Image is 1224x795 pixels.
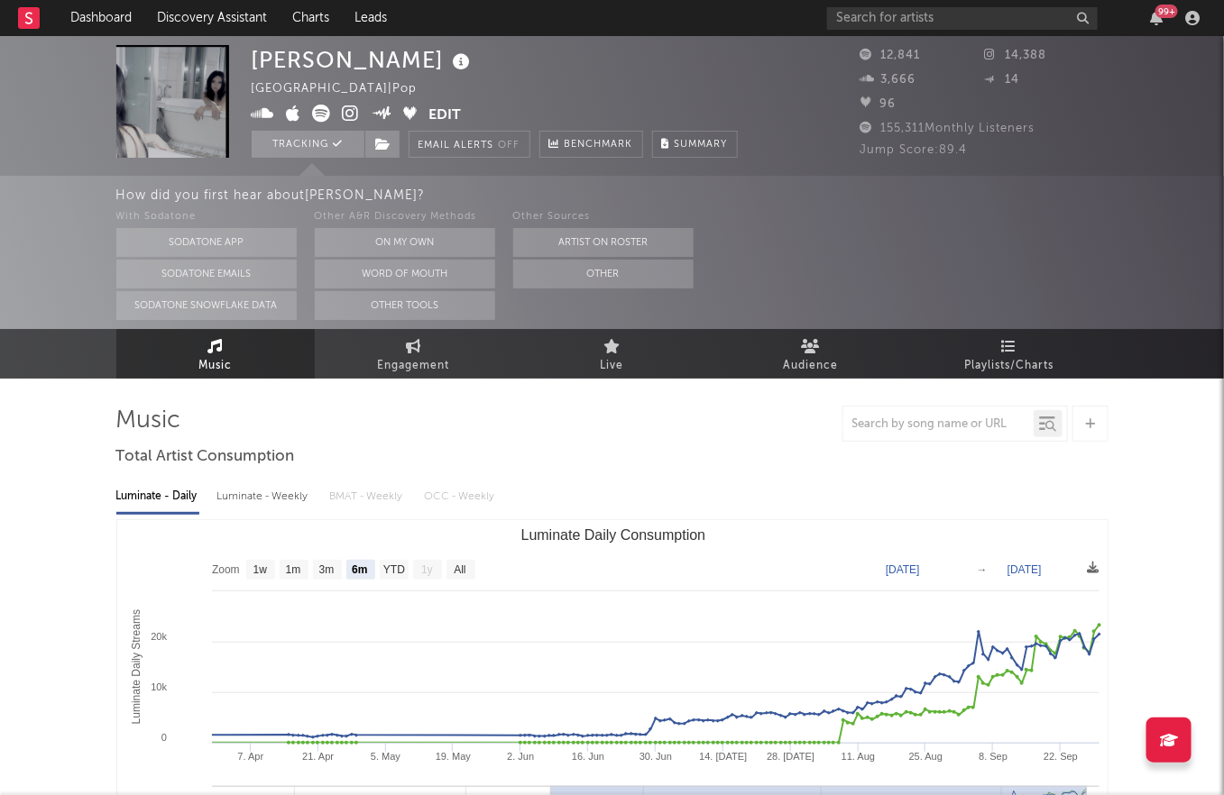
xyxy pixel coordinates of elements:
[860,98,897,110] span: 96
[712,329,910,379] a: Audience
[198,355,232,377] span: Music
[860,144,968,156] span: Jump Score: 89.4
[252,45,475,75] div: [PERSON_NAME]
[860,123,1035,134] span: 155,311 Monthly Listeners
[513,206,694,228] div: Other Sources
[841,751,874,762] text: 11. Aug
[1150,11,1163,25] button: 99+
[1008,563,1042,576] text: [DATE]
[116,228,297,257] button: Sodatone App
[116,291,297,320] button: Sodatone Snowflake Data
[217,481,312,512] div: Luminate - Weekly
[378,355,450,377] span: Engagement
[454,564,465,577] text: All
[315,260,495,288] button: Word Of Mouth
[428,105,461,127] button: Edit
[652,131,738,158] button: Summary
[520,527,705,543] text: Luminate Daily Consumption
[151,631,167,642] text: 20k
[129,609,142,724] text: Luminate Daily Streams
[315,291,495,320] button: Other Tools
[886,563,920,576] text: [DATE]
[507,751,534,762] text: 2. Jun
[382,564,404,577] text: YTD
[253,564,267,577] text: 1w
[318,564,334,577] text: 3m
[116,481,199,512] div: Luminate - Daily
[783,355,838,377] span: Audience
[151,681,167,692] text: 10k
[352,564,367,577] text: 6m
[421,564,433,577] text: 1y
[116,329,315,379] a: Music
[409,131,530,158] button: Email AlertsOff
[601,355,624,377] span: Live
[237,751,263,762] text: 7. Apr
[767,751,814,762] text: 28. [DATE]
[435,751,471,762] text: 19. May
[910,329,1109,379] a: Playlists/Charts
[315,329,513,379] a: Engagement
[639,751,671,762] text: 30. Jun
[116,446,295,468] span: Total Artist Consumption
[984,74,1019,86] span: 14
[252,78,438,100] div: [GEOGRAPHIC_DATA] | Pop
[513,260,694,288] button: Other
[371,751,401,762] text: 5. May
[302,751,334,762] text: 21. Apr
[908,751,942,762] text: 25. Aug
[499,141,520,151] em: Off
[252,131,364,158] button: Tracking
[860,74,916,86] span: 3,666
[572,751,604,762] text: 16. Jun
[699,751,747,762] text: 14. [DATE]
[315,228,495,257] button: On My Own
[977,563,988,576] text: →
[513,228,694,257] button: Artist on Roster
[315,206,495,228] div: Other A&R Discovery Methods
[212,564,240,577] text: Zoom
[964,355,1054,377] span: Playlists/Charts
[984,50,1046,61] span: 14,388
[979,751,1008,762] text: 8. Sep
[116,206,297,228] div: With Sodatone
[513,329,712,379] a: Live
[860,50,921,61] span: 12,841
[827,7,1098,30] input: Search for artists
[675,140,728,150] span: Summary
[843,417,1034,432] input: Search by song name or URL
[161,732,166,743] text: 0
[565,134,633,156] span: Benchmark
[1155,5,1178,18] div: 99 +
[285,564,300,577] text: 1m
[539,131,643,158] a: Benchmark
[116,260,297,288] button: Sodatone Emails
[1044,751,1078,762] text: 22. Sep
